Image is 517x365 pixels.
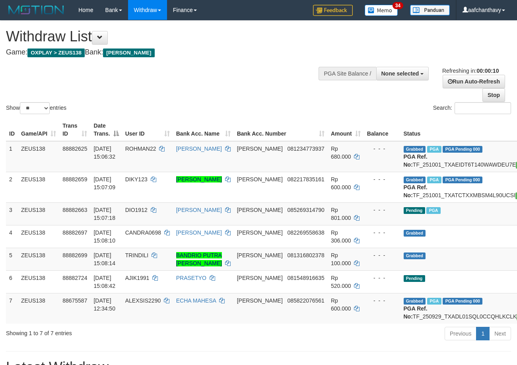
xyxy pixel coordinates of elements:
[410,5,450,16] img: panduan.png
[331,176,351,190] span: Rp 600.000
[393,2,403,9] span: 34
[125,146,156,152] span: ROHMAN22
[237,146,283,152] span: [PERSON_NAME]
[287,297,324,304] span: Copy 085822076561 to clipboard
[433,102,511,114] label: Search:
[331,252,351,266] span: Rp 100.000
[125,229,161,236] span: CANDRA0698
[62,275,87,281] span: 88882724
[125,297,161,304] span: ALEXSIS2290
[6,29,337,45] h1: Withdraw List
[443,146,482,153] span: PGA Pending
[287,207,324,213] span: Copy 085269314790 to clipboard
[6,270,18,293] td: 6
[6,172,18,202] td: 2
[426,207,440,214] span: Marked by aafanarl
[404,177,426,183] span: Grabbed
[367,175,397,183] div: - - -
[6,49,337,56] h4: Game: Bank:
[404,305,428,320] b: PGA Ref. No:
[6,118,18,141] th: ID
[18,270,59,293] td: ZEUS138
[18,118,59,141] th: Game/API: activate to sort column ascending
[476,68,499,74] strong: 00:00:10
[287,275,324,281] span: Copy 081548916635 to clipboard
[367,274,397,282] div: - - -
[125,176,148,182] span: DIKY123
[367,251,397,259] div: - - -
[367,297,397,305] div: - - -
[62,176,87,182] span: 88882659
[122,118,173,141] th: User ID: activate to sort column ascending
[404,146,426,153] span: Grabbed
[367,145,397,153] div: - - -
[6,4,66,16] img: MOTION_logo.png
[234,118,328,141] th: Bank Acc. Number: activate to sort column ascending
[442,68,499,74] span: Refreshing in:
[404,298,426,305] span: Grabbed
[93,229,115,244] span: [DATE] 15:08:10
[176,275,206,281] a: PRASETYO
[125,252,148,258] span: TRINDILI
[313,5,353,16] img: Feedback.jpg
[404,230,426,237] span: Grabbed
[62,207,87,213] span: 88882663
[18,202,59,225] td: ZEUS138
[328,118,364,141] th: Amount: activate to sort column ascending
[404,153,428,168] b: PGA Ref. No:
[489,327,511,340] a: Next
[381,70,419,77] span: None selected
[6,102,66,114] label: Show entries
[62,252,87,258] span: 88882699
[176,229,222,236] a: [PERSON_NAME]
[20,102,50,114] select: Showentries
[103,49,154,57] span: [PERSON_NAME]
[125,275,150,281] span: AJIK1991
[6,293,18,324] td: 7
[176,297,216,304] a: ECHA MAHESA
[6,141,18,172] td: 1
[331,297,351,312] span: Rp 600.000
[93,297,115,312] span: [DATE] 12:34:50
[427,298,441,305] span: Marked by aafpengsreynich
[6,225,18,248] td: 4
[287,146,324,152] span: Copy 081234773937 to clipboard
[62,229,87,236] span: 88882697
[404,207,425,214] span: Pending
[18,248,59,270] td: ZEUS138
[176,146,222,152] a: [PERSON_NAME]
[90,118,122,141] th: Date Trans.: activate to sort column descending
[237,229,283,236] span: [PERSON_NAME]
[18,141,59,172] td: ZEUS138
[62,297,87,304] span: 88675587
[237,252,283,258] span: [PERSON_NAME]
[18,172,59,202] td: ZEUS138
[176,207,222,213] a: [PERSON_NAME]
[59,118,90,141] th: Trans ID: activate to sort column ascending
[443,298,482,305] span: PGA Pending
[237,207,283,213] span: [PERSON_NAME]
[18,225,59,248] td: ZEUS138
[93,275,115,289] span: [DATE] 15:08:42
[365,5,398,16] img: Button%20Memo.svg
[367,206,397,214] div: - - -
[6,326,210,337] div: Showing 1 to 7 of 7 entries
[331,275,351,289] span: Rp 520.000
[476,327,490,340] a: 1
[93,207,115,221] span: [DATE] 15:07:18
[93,146,115,160] span: [DATE] 15:06:32
[445,327,476,340] a: Previous
[364,118,400,141] th: Balance
[287,229,324,236] span: Copy 082269558638 to clipboard
[443,177,482,183] span: PGA Pending
[27,49,85,57] span: OXPLAY > ZEUS138
[331,207,351,221] span: Rp 801.000
[237,297,283,304] span: [PERSON_NAME]
[376,67,429,80] button: None selected
[176,252,222,266] a: BANDRIO PUTRA [PERSON_NAME]
[404,252,426,259] span: Grabbed
[427,177,441,183] span: Marked by aafanarl
[176,176,222,182] a: [PERSON_NAME]
[6,248,18,270] td: 5
[331,229,351,244] span: Rp 306.000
